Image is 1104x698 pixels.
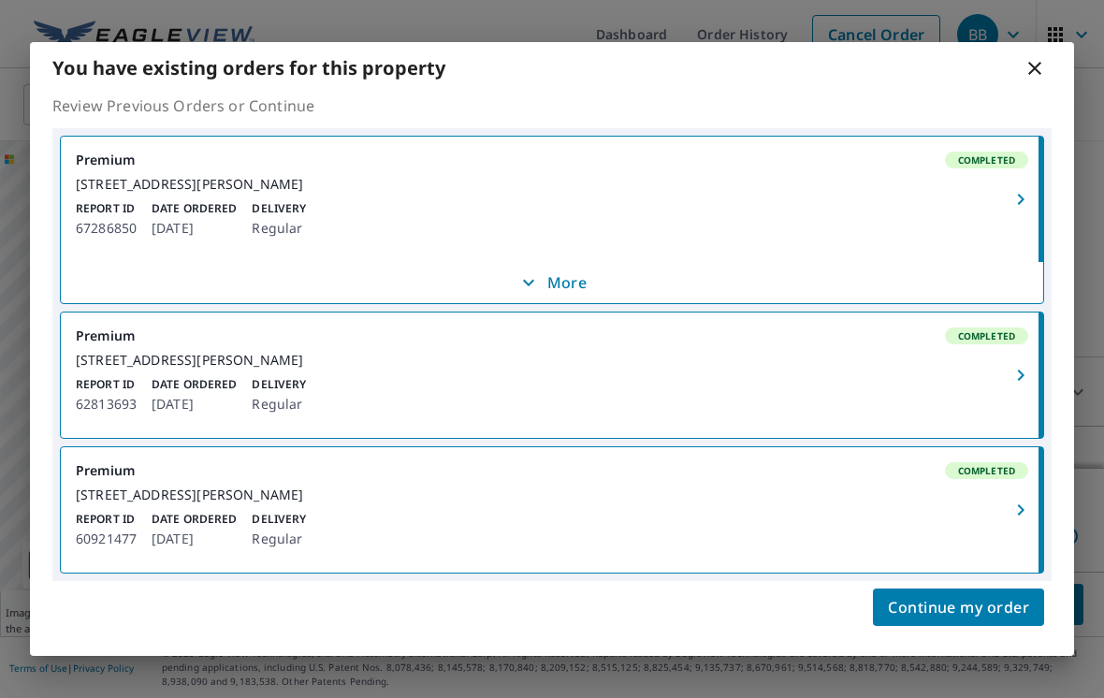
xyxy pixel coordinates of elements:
p: Date Ordered [152,200,237,217]
a: PremiumCompleted[STREET_ADDRESS][PERSON_NAME]Report ID60921477Date Ordered[DATE]DeliveryRegular [61,447,1043,573]
div: Premium [76,152,1028,168]
p: Report ID [76,511,137,528]
a: PremiumCompleted[STREET_ADDRESS][PERSON_NAME]Report ID62813693Date Ordered[DATE]DeliveryRegular [61,313,1043,438]
div: [STREET_ADDRESS][PERSON_NAME] [76,352,1028,369]
p: [DATE] [152,217,237,240]
p: Report ID [76,376,137,393]
div: [STREET_ADDRESS][PERSON_NAME] [76,176,1028,193]
p: Delivery [252,511,306,528]
p: Date Ordered [152,376,237,393]
div: Premium [76,327,1028,344]
p: Delivery [252,376,306,393]
p: 67286850 [76,217,137,240]
p: Report ID [76,200,137,217]
p: 60921477 [76,528,137,550]
span: Completed [947,464,1026,477]
p: Delivery [252,200,306,217]
span: Continue my order [888,594,1029,620]
p: [DATE] [152,393,237,415]
p: [DATE] [152,528,237,550]
button: Continue my order [873,589,1044,626]
a: PremiumCompleted[STREET_ADDRESS][PERSON_NAME]Report ID67286850Date Ordered[DATE]DeliveryRegular [61,137,1043,262]
p: Review Previous Orders or Continue [52,95,1052,117]
p: Regular [252,528,306,550]
span: Completed [947,329,1026,342]
b: You have existing orders for this property [52,55,445,80]
p: Regular [252,393,306,415]
div: [STREET_ADDRESS][PERSON_NAME] [76,487,1028,503]
p: 62813693 [76,393,137,415]
span: Completed [947,153,1026,167]
button: More [61,262,1043,303]
p: Date Ordered [152,511,237,528]
p: Regular [252,217,306,240]
div: Premium [76,462,1028,479]
p: More [517,271,587,294]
